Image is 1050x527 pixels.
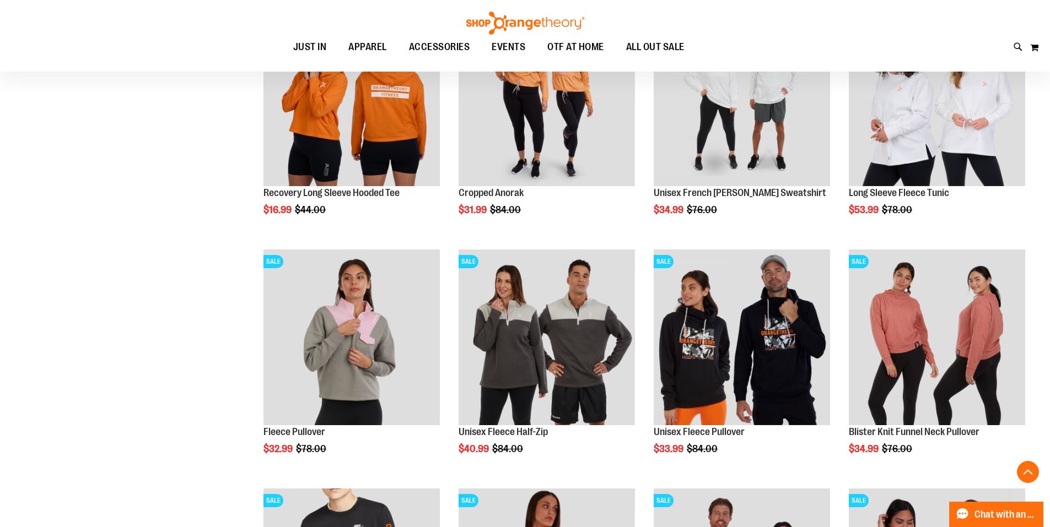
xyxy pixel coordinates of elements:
[459,187,524,198] a: Cropped Anorak
[949,502,1044,527] button: Chat with an Expert
[654,249,830,426] img: Product image for Unisex Fleece Pullover
[882,443,914,454] span: $76.00
[654,494,674,507] span: SALE
[409,35,470,59] span: ACCESSORIES
[295,204,327,215] span: $44.00
[263,187,400,198] a: Recovery Long Sleeve Hooded Tee
[490,204,523,215] span: $84.00
[263,443,294,454] span: $32.99
[654,10,830,186] img: Unisex French Terry Crewneck Sweatshirt primary image
[459,494,478,507] span: SALE
[263,10,440,188] a: Main Image of Recovery Long Sleeve Hooded TeeSALE
[263,255,283,268] span: SALE
[849,187,949,198] a: Long Sleeve Fleece Tunic
[626,35,685,59] span: ALL OUT SALE
[492,443,525,454] span: $84.00
[654,204,685,215] span: $34.99
[459,249,635,426] img: Product image for Unisex Fleece Half Zip
[1017,461,1039,483] button: Back To Top
[459,255,478,268] span: SALE
[453,244,640,483] div: product
[258,4,445,243] div: product
[648,244,836,483] div: product
[453,4,640,243] div: product
[547,35,604,59] span: OTF AT HOME
[654,426,745,437] a: Unisex Fleece Pullover
[687,204,719,215] span: $76.00
[348,35,387,59] span: APPAREL
[465,12,586,35] img: Shop Orangetheory
[263,426,325,437] a: Fleece Pullover
[974,509,1037,520] span: Chat with an Expert
[849,204,880,215] span: $53.99
[849,443,880,454] span: $34.99
[654,255,674,268] span: SALE
[263,249,440,427] a: Product image for Fleece PulloverSALE
[654,187,826,198] a: Unisex French [PERSON_NAME] Sweatshirt
[459,204,488,215] span: $31.99
[648,4,836,243] div: product
[263,249,440,426] img: Product image for Fleece Pullover
[843,244,1031,483] div: product
[492,35,525,59] span: EVENTS
[849,10,1025,188] a: Product image for Fleece Long SleeveSALE
[258,244,445,483] div: product
[296,443,328,454] span: $78.00
[263,494,283,507] span: SALE
[654,249,830,427] a: Product image for Unisex Fleece PulloverSALE
[849,249,1025,426] img: Product image for Blister Knit Funnelneck Pullover
[882,204,914,215] span: $78.00
[654,443,685,454] span: $33.99
[459,249,635,427] a: Product image for Unisex Fleece Half ZipSALE
[849,10,1025,186] img: Product image for Fleece Long Sleeve
[459,443,491,454] span: $40.99
[263,204,293,215] span: $16.99
[843,4,1031,243] div: product
[263,10,440,186] img: Main Image of Recovery Long Sleeve Hooded Tee
[654,10,830,188] a: Unisex French Terry Crewneck Sweatshirt primary imageSALE
[849,255,869,268] span: SALE
[687,443,719,454] span: $84.00
[459,10,635,186] img: Cropped Anorak primary image
[849,249,1025,427] a: Product image for Blister Knit Funnelneck PulloverSALE
[459,10,635,188] a: Cropped Anorak primary imageSALE
[293,35,327,59] span: JUST IN
[849,494,869,507] span: SALE
[849,426,979,437] a: Blister Knit Funnel Neck Pullover
[459,426,548,437] a: Unisex Fleece Half-Zip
